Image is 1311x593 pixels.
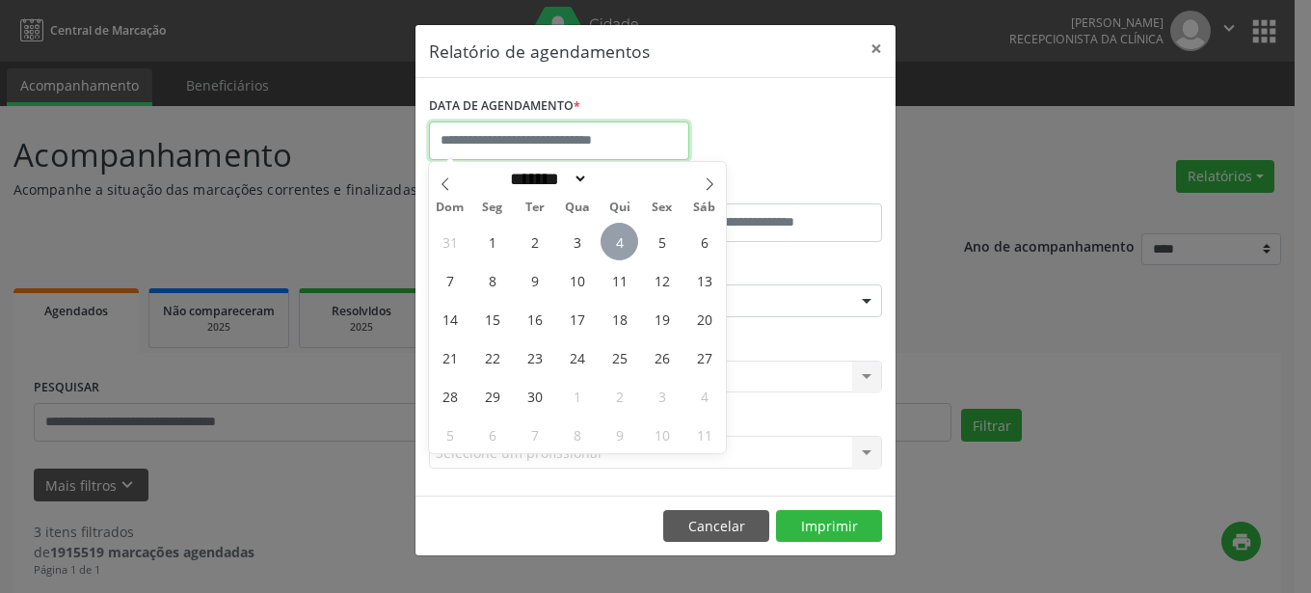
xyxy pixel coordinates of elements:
span: Outubro 6, 2025 [473,416,511,453]
span: Setembro 23, 2025 [516,338,553,376]
span: Outubro 5, 2025 [431,416,468,453]
span: Dom [429,202,471,214]
button: Cancelar [663,510,769,543]
span: Ter [514,202,556,214]
button: Close [857,25,896,72]
span: Setembro 3, 2025 [558,223,596,260]
span: Setembro 16, 2025 [516,300,553,337]
span: Setembro 5, 2025 [643,223,681,260]
button: Imprimir [776,510,882,543]
span: Outubro 7, 2025 [516,416,553,453]
span: Setembro 13, 2025 [685,261,723,299]
span: Setembro 9, 2025 [516,261,553,299]
span: Sáb [683,202,726,214]
span: Qua [556,202,599,214]
span: Setembro 30, 2025 [516,377,553,415]
span: Setembro 2, 2025 [516,223,553,260]
input: Year [588,169,652,189]
span: Setembro 15, 2025 [473,300,511,337]
span: Agosto 31, 2025 [431,223,468,260]
span: Setembro 11, 2025 [601,261,638,299]
span: Setembro 22, 2025 [473,338,511,376]
select: Month [503,169,588,189]
span: Setembro 20, 2025 [685,300,723,337]
span: Setembro 26, 2025 [643,338,681,376]
span: Setembro 8, 2025 [473,261,511,299]
span: Outubro 8, 2025 [558,416,596,453]
span: Setembro 6, 2025 [685,223,723,260]
label: DATA DE AGENDAMENTO [429,92,580,121]
span: Setembro 24, 2025 [558,338,596,376]
span: Setembro 25, 2025 [601,338,638,376]
span: Setembro 19, 2025 [643,300,681,337]
span: Outubro 3, 2025 [643,377,681,415]
span: Outubro 9, 2025 [601,416,638,453]
span: Setembro 17, 2025 [558,300,596,337]
span: Setembro 27, 2025 [685,338,723,376]
h5: Relatório de agendamentos [429,39,650,64]
span: Setembro 18, 2025 [601,300,638,337]
span: Setembro 10, 2025 [558,261,596,299]
span: Setembro 12, 2025 [643,261,681,299]
span: Setembro 4, 2025 [601,223,638,260]
span: Seg [471,202,514,214]
span: Outubro 11, 2025 [685,416,723,453]
span: Setembro 28, 2025 [431,377,468,415]
span: Setembro 29, 2025 [473,377,511,415]
span: Outubro 4, 2025 [685,377,723,415]
span: Setembro 14, 2025 [431,300,468,337]
span: Outubro 2, 2025 [601,377,638,415]
label: ATÉ [660,174,882,203]
span: Outubro 10, 2025 [643,416,681,453]
span: Outubro 1, 2025 [558,377,596,415]
span: Setembro 7, 2025 [431,261,468,299]
span: Qui [599,202,641,214]
span: Setembro 1, 2025 [473,223,511,260]
span: Sex [641,202,683,214]
span: Setembro 21, 2025 [431,338,468,376]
